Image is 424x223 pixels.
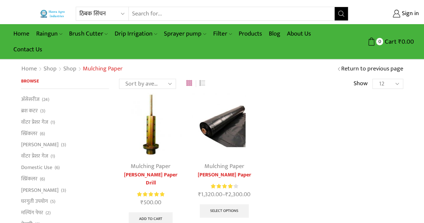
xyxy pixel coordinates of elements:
span: Show [353,79,367,88]
a: About Us [284,26,314,42]
a: Select options for “Heera Mulching Paper” [200,204,249,218]
div: Rated 5.00 out of 5 [137,191,164,198]
a: Shop [63,65,77,73]
span: (2) [46,210,51,216]
a: स्प्रिंकलर [21,173,38,184]
a: मल्चिंग पेपर [21,207,43,219]
h1: Mulching Paper [83,65,123,73]
span: 0 [376,38,383,45]
span: (6) [40,176,45,182]
a: Contact Us [10,42,46,57]
a: 0 Cart ₹0.00 [355,36,414,48]
a: Filter [210,26,235,42]
a: Drip Irrigation [111,26,161,42]
a: Raingun [33,26,66,42]
span: Browse [21,77,39,85]
span: Rated out of 5 [137,191,164,198]
bdi: 2,300.00 [225,189,250,200]
span: (5) [50,198,55,205]
span: (1) [51,119,55,126]
img: Heera Mulching Paper Drill [119,93,182,156]
a: Return to previous page [341,65,403,73]
a: [PERSON_NAME] [21,139,59,151]
span: (6) [40,130,45,137]
a: Sprayer pump [161,26,209,42]
a: Home [10,26,33,42]
span: Sign in [400,9,419,18]
span: ₹ [398,37,402,47]
button: Search button [335,7,348,20]
span: (3) [61,187,66,194]
nav: Breadcrumb [21,65,123,73]
input: Search for... [129,7,335,20]
a: Products [235,26,265,42]
bdi: 0.00 [398,37,414,47]
a: Sign in [358,8,419,20]
a: Mulching Paper [204,161,244,171]
span: Rated out of 5 [211,183,234,190]
bdi: 500.00 [140,198,161,208]
a: अ‍ॅसेसरीज [21,96,40,105]
span: (1) [51,153,55,160]
a: Brush Cutter [66,26,111,42]
div: Rated 4.27 out of 5 [211,183,238,190]
a: Home [21,65,37,73]
select: Shop order [119,79,176,89]
span: (3) [40,108,45,114]
span: ₹ [198,189,201,200]
a: Mulching Paper [131,161,171,171]
a: Shop [43,65,57,73]
a: स्प्रिंकलर [21,128,38,139]
a: घरगुती उपयोग [21,196,48,207]
span: (24) [42,96,49,103]
span: (6) [55,164,60,171]
a: वॉटर प्रेशर गेज [21,116,48,128]
a: ब्रश कटर [21,105,38,117]
a: [PERSON_NAME] Paper [192,171,256,179]
a: [PERSON_NAME] [21,184,59,196]
bdi: 1,320.00 [198,189,222,200]
a: Blog [265,26,284,42]
span: Cart [383,37,397,46]
span: ₹ [225,189,228,200]
a: [PERSON_NAME] Paper Drill [119,171,182,187]
span: ₹ [140,198,143,208]
img: Heera Mulching Paper [192,93,256,156]
span: (3) [61,142,66,148]
a: Domestic Use [21,162,52,173]
a: वॉटर प्रेशर गेज [21,151,48,162]
span: – [192,190,256,199]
